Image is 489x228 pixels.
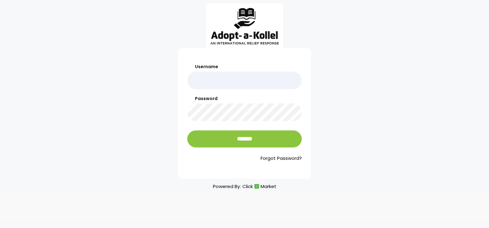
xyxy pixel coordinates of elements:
[242,182,276,191] a: ClickMarket
[187,155,302,162] a: Forgot Password?
[187,95,302,102] label: Password
[254,184,259,189] img: cm_icon.png
[206,3,283,48] img: aak_logo_sm.jpeg
[187,64,302,70] label: Username
[213,182,276,191] p: Powered By:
